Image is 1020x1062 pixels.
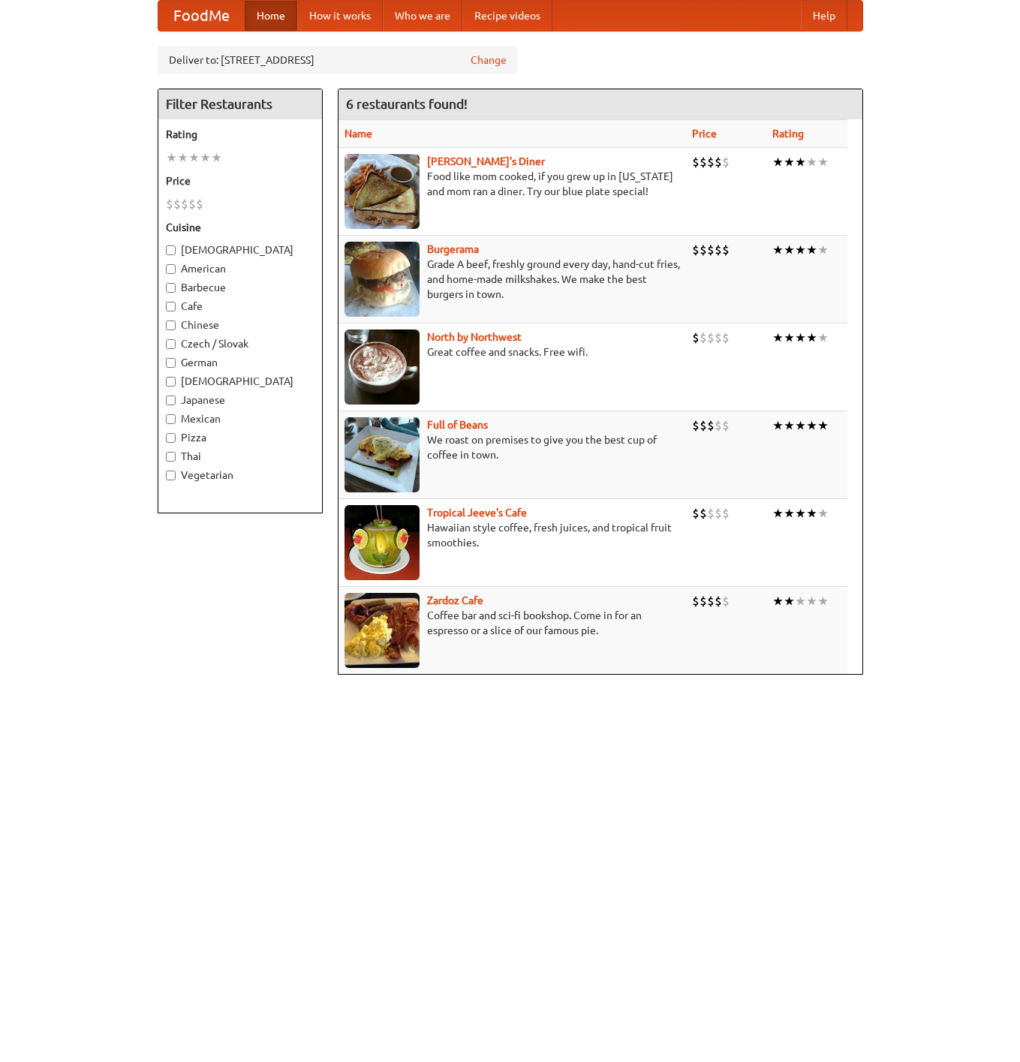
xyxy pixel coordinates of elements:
[427,419,488,431] a: Full of Beans
[772,242,784,258] li: ★
[166,452,176,462] input: Thai
[784,154,795,170] li: ★
[722,593,730,609] li: $
[345,329,420,405] img: north.jpg
[345,593,420,668] img: zardoz.jpg
[700,154,707,170] li: $
[345,344,680,360] p: Great coffee and snacks. Free wifi.
[772,593,784,609] li: ★
[158,47,518,74] div: Deliver to: [STREET_ADDRESS]
[166,355,314,370] label: German
[345,242,420,317] img: burgerama.jpg
[346,97,468,111] ng-pluralize: 6 restaurants found!
[806,242,817,258] li: ★
[817,417,829,434] li: ★
[196,196,203,212] li: $
[166,468,314,483] label: Vegetarian
[772,128,804,140] a: Rating
[471,53,507,68] a: Change
[166,411,314,426] label: Mexican
[200,149,211,166] li: ★
[166,320,176,330] input: Chinese
[784,417,795,434] li: ★
[700,593,707,609] li: $
[715,505,722,522] li: $
[166,374,314,389] label: [DEMOGRAPHIC_DATA]
[166,127,314,142] h5: Rating
[297,1,383,31] a: How it works
[692,329,700,346] li: $
[166,283,176,293] input: Barbecue
[784,242,795,258] li: ★
[722,242,730,258] li: $
[784,329,795,346] li: ★
[806,329,817,346] li: ★
[795,593,806,609] li: ★
[166,220,314,235] h5: Cuisine
[722,417,730,434] li: $
[177,149,188,166] li: ★
[806,593,817,609] li: ★
[166,471,176,480] input: Vegetarian
[166,358,176,368] input: German
[345,432,680,462] p: We roast on premises to give you the best cup of coffee in town.
[715,242,722,258] li: $
[806,505,817,522] li: ★
[166,336,314,351] label: Czech / Slovak
[181,196,188,212] li: $
[166,393,314,408] label: Japanese
[166,430,314,445] label: Pizza
[707,593,715,609] li: $
[692,417,700,434] li: $
[722,154,730,170] li: $
[345,505,420,580] img: jeeves.jpg
[245,1,297,31] a: Home
[166,414,176,424] input: Mexican
[166,245,176,255] input: [DEMOGRAPHIC_DATA]
[427,507,527,519] b: Tropical Jeeve's Cafe
[795,329,806,346] li: ★
[345,520,680,550] p: Hawaiian style coffee, fresh juices, and tropical fruit smoothies.
[722,505,730,522] li: $
[817,329,829,346] li: ★
[806,417,817,434] li: ★
[427,594,483,606] b: Zardoz Cafe
[817,505,829,522] li: ★
[772,329,784,346] li: ★
[345,154,420,229] img: sallys.jpg
[692,154,700,170] li: $
[427,331,522,343] a: North by Northwest
[345,169,680,199] p: Food like mom cooked, if you grew up in [US_STATE] and mom ran a diner. Try our blue plate special!
[795,505,806,522] li: ★
[772,154,784,170] li: ★
[795,154,806,170] li: ★
[158,1,245,31] a: FoodMe
[173,196,181,212] li: $
[166,149,177,166] li: ★
[722,329,730,346] li: $
[166,377,176,387] input: [DEMOGRAPHIC_DATA]
[715,329,722,346] li: $
[427,155,545,167] a: [PERSON_NAME]'s Diner
[700,417,707,434] li: $
[795,242,806,258] li: ★
[166,449,314,464] label: Thai
[715,417,722,434] li: $
[166,173,314,188] h5: Price
[211,149,222,166] li: ★
[692,128,717,140] a: Price
[707,154,715,170] li: $
[427,243,479,255] a: Burgerama
[188,196,196,212] li: $
[166,261,314,276] label: American
[772,417,784,434] li: ★
[700,242,707,258] li: $
[784,505,795,522] li: ★
[817,242,829,258] li: ★
[345,417,420,492] img: beans.jpg
[817,154,829,170] li: ★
